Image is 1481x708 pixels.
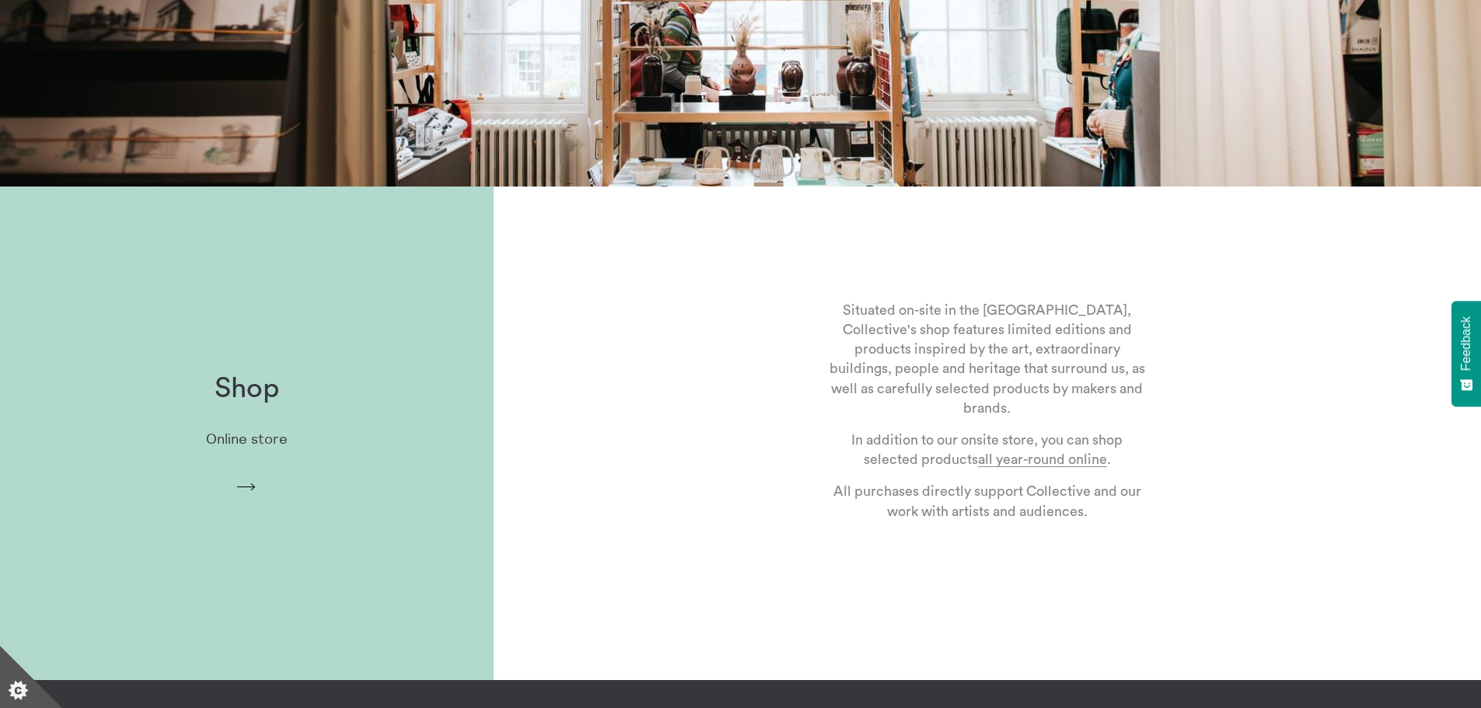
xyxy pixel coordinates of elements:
p: In addition to our onsite store, you can shop selected products . [827,431,1147,469]
button: Feedback - Show survey [1451,301,1481,406]
a: all year-round online [978,452,1107,467]
p: Online store [206,431,288,448]
h1: Shop [215,373,279,405]
p: Situated on-site in the [GEOGRAPHIC_DATA], Collective's shop features limited editions and produc... [827,301,1147,418]
p: All purchases directly support Collective and our work with artists and audiences. [827,482,1147,521]
span: Feedback [1459,316,1473,371]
